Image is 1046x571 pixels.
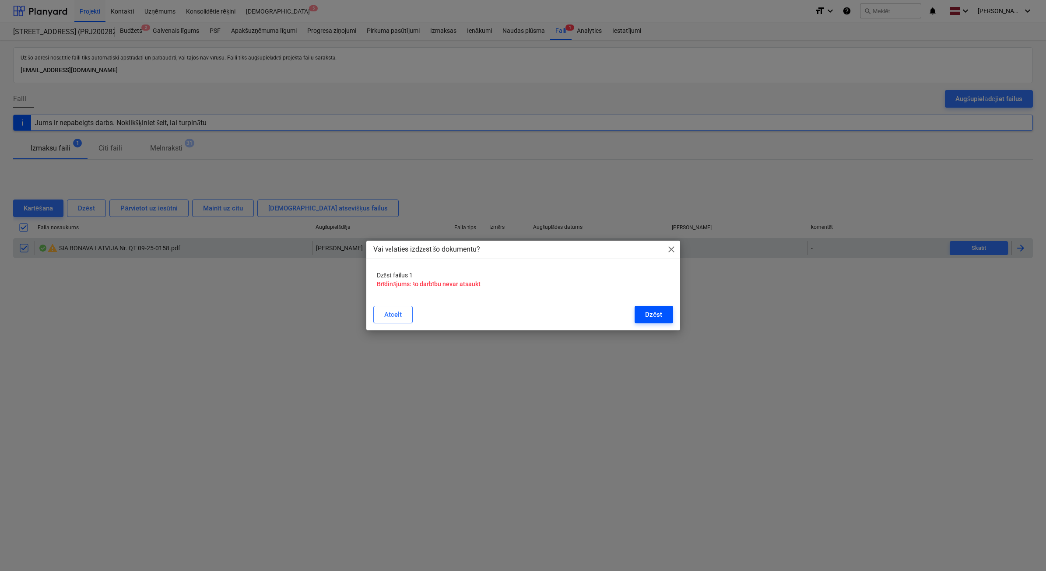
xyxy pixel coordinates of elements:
p: Vai vēlaties izdzēst šo dokumentu? [373,244,480,255]
iframe: Chat Widget [1002,529,1046,571]
p: Dzēst failus 1 [377,271,670,280]
button: Dzēst [635,306,673,323]
button: Atcelt [373,306,413,323]
span: close [666,244,677,255]
div: Atcelt [384,309,402,320]
p: Brīdinājums: šo darbību nevar atsaukt [377,280,670,288]
div: Dzēst [645,309,662,320]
